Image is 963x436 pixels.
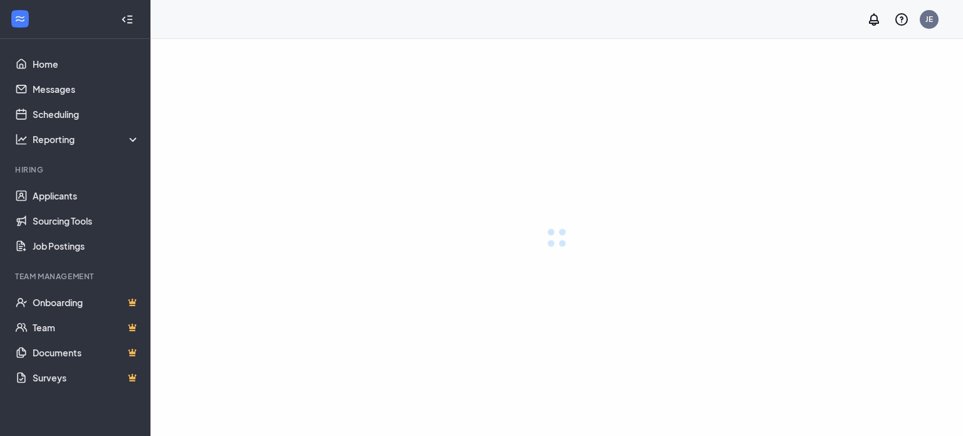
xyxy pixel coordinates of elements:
[33,233,140,258] a: Job Postings
[15,133,28,146] svg: Analysis
[33,208,140,233] a: Sourcing Tools
[15,271,137,282] div: Team Management
[14,13,26,25] svg: WorkstreamLogo
[33,77,140,102] a: Messages
[894,12,909,27] svg: QuestionInfo
[33,133,140,146] div: Reporting
[121,13,134,26] svg: Collapse
[925,14,933,24] div: JE
[33,102,140,127] a: Scheduling
[15,164,137,175] div: Hiring
[866,12,881,27] svg: Notifications
[33,365,140,390] a: SurveysCrown
[33,290,140,315] a: OnboardingCrown
[33,340,140,365] a: DocumentsCrown
[33,183,140,208] a: Applicants
[33,315,140,340] a: TeamCrown
[33,51,140,77] a: Home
